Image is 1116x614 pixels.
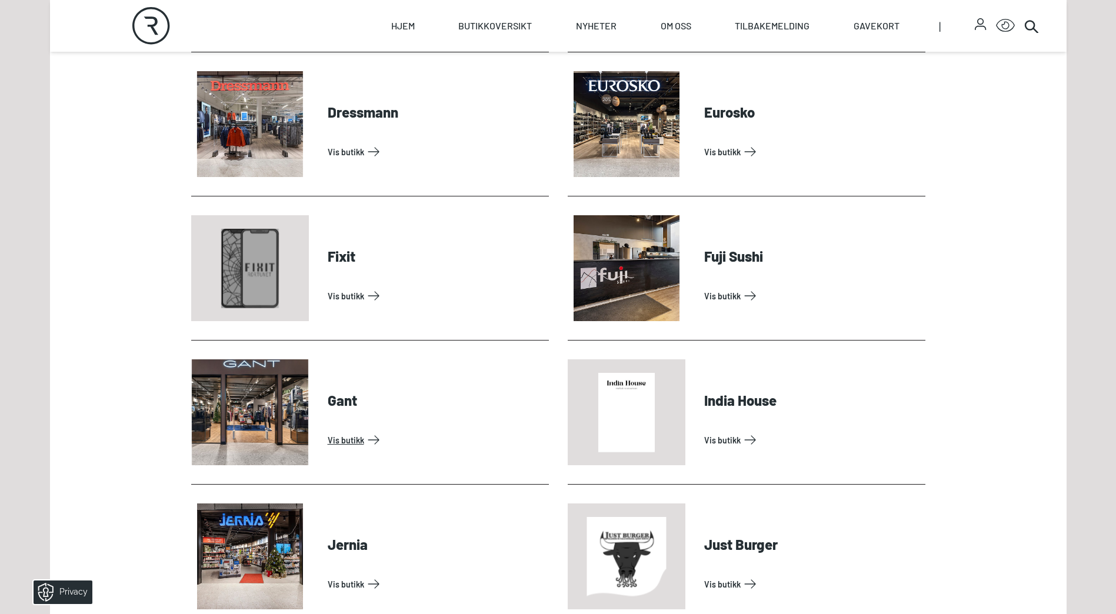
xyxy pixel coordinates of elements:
[704,286,921,305] a: Vis Butikk: Fuji Sushi
[328,431,544,449] a: Vis Butikk: Gant
[996,16,1015,35] button: Open Accessibility Menu
[328,142,544,161] a: Vis Butikk: Dressmann
[704,142,921,161] a: Vis Butikk: Eurosko
[704,575,921,593] a: Vis Butikk: Just Burger
[12,576,108,608] iframe: Manage Preferences
[704,431,921,449] a: Vis Butikk: India House
[328,575,544,593] a: Vis Butikk: Jernia
[328,286,544,305] a: Vis Butikk: Fixit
